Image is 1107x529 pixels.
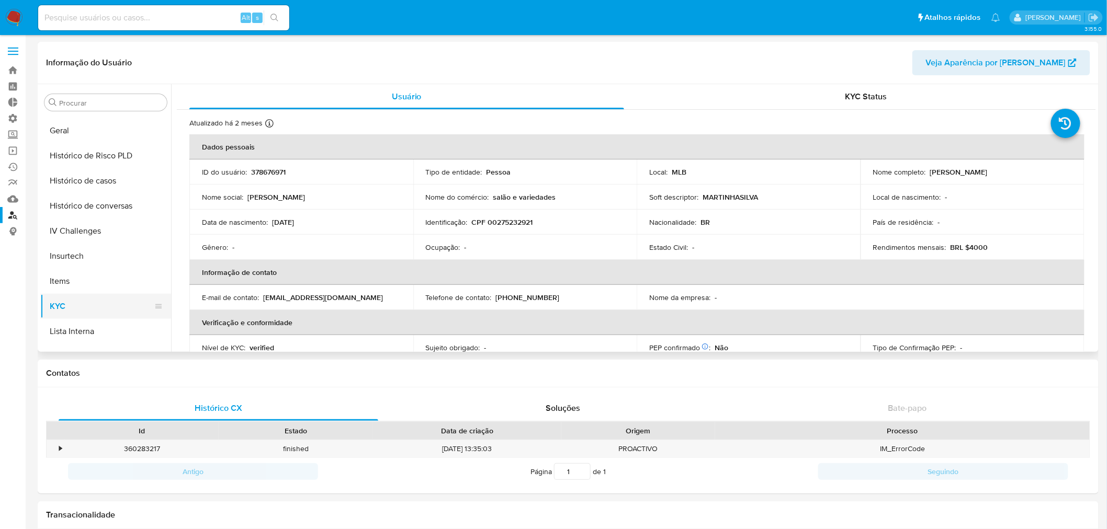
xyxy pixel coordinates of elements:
button: Items [40,269,171,294]
button: Listas Externas [40,344,171,369]
p: PEP confirmado : [649,343,710,352]
p: Data de nascimento : [202,217,268,227]
p: Tipo de entidade : [426,167,482,177]
p: Atualizado há 2 meses [189,118,263,128]
p: - [961,343,963,352]
th: Dados pessoais [189,134,1085,159]
p: - [692,243,694,252]
span: Atalhos rápidos [925,12,981,23]
p: verified [250,343,274,352]
button: Antigo [68,463,318,480]
span: Veja Aparência por [PERSON_NAME] [926,50,1066,75]
p: Local : [649,167,668,177]
p: Ocupação : [426,243,460,252]
p: Não [715,343,728,352]
p: - [484,343,487,352]
th: Verificação e conformidade [189,310,1085,335]
p: Sujeito obrigado : [426,343,480,352]
p: MLB [672,167,686,177]
p: - [715,293,717,302]
p: Nacionalidade : [649,217,696,227]
button: Histórico de casos [40,168,171,193]
p: Gênero : [202,243,228,252]
button: Procurar [49,98,57,107]
div: PROACTIVO [561,440,715,457]
p: [PHONE_NUMBER] [496,293,560,302]
p: E-mail de contato : [202,293,259,302]
p: [PERSON_NAME] [247,192,305,202]
button: Lista Interna [40,319,171,344]
p: Nome do comércio : [426,192,489,202]
p: Nível de KYC : [202,343,245,352]
span: Alt [242,13,250,22]
p: Soft descriptor : [649,192,698,202]
p: ID do usuário : [202,167,247,177]
p: - [465,243,467,252]
p: BRL $4000 [951,243,988,252]
div: Origem [569,425,708,436]
button: Insurtech [40,244,171,269]
p: Rendimentos mensais : [873,243,946,252]
input: Pesquise usuários ou casos... [38,11,289,25]
p: [EMAIL_ADDRESS][DOMAIN_NAME] [263,293,383,302]
button: search-icon [264,10,285,25]
p: 378676971 [251,167,286,177]
p: Local de nascimento : [873,192,941,202]
div: Estado [226,425,365,436]
p: MARTINHASILVA [703,192,758,202]
p: Pessoa [487,167,511,177]
span: Página de [530,463,606,480]
button: Veja Aparência por [PERSON_NAME] [912,50,1090,75]
p: Estado Civil : [649,243,688,252]
button: Geral [40,118,171,143]
a: Sair [1088,12,1099,23]
p: - [945,192,947,202]
div: IM_ErrorCode [715,440,1090,457]
p: [PERSON_NAME] [930,167,988,177]
span: Usuário [392,90,422,102]
div: • [59,444,62,454]
button: Histórico de conversas [40,193,171,218]
p: CPF 00275232921 [472,217,533,227]
p: Identificação : [426,217,468,227]
p: - [938,217,940,227]
div: finished [219,440,372,457]
p: Nome social : [202,192,243,202]
p: Nome da empresa : [649,293,710,302]
p: Nome completo : [873,167,926,177]
h1: Contatos [46,368,1090,378]
button: Seguindo [818,463,1068,480]
span: s [256,13,259,22]
th: Informação de contato [189,260,1085,285]
div: Id [72,425,211,436]
h1: Transacionalidade [46,510,1090,520]
span: Soluções [546,402,580,414]
p: País de residência : [873,217,934,227]
input: Procurar [59,98,163,108]
p: - [232,243,234,252]
p: salão e variedades [493,192,556,202]
span: Bate-papo [888,402,927,414]
button: IV Challenges [40,218,171,244]
a: Notificações [991,13,1000,22]
button: Histórico de Risco PLD [40,143,171,168]
h1: Informação do Usuário [46,57,132,68]
span: 1 [603,466,606,477]
button: KYC [40,294,163,319]
div: Data de criação [380,425,554,436]
p: Tipo de Confirmação PEP : [873,343,956,352]
span: Histórico CX [195,402,242,414]
p: sabrina.lima@mercadopago.com.br [1025,13,1085,22]
p: BR [701,217,710,227]
p: [DATE] [272,217,294,227]
div: [DATE] 13:35:03 [372,440,561,457]
p: Telefone de contato : [426,293,492,302]
div: Processo [722,425,1082,436]
span: KYC Status [845,90,887,102]
div: 360283217 [65,440,219,457]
